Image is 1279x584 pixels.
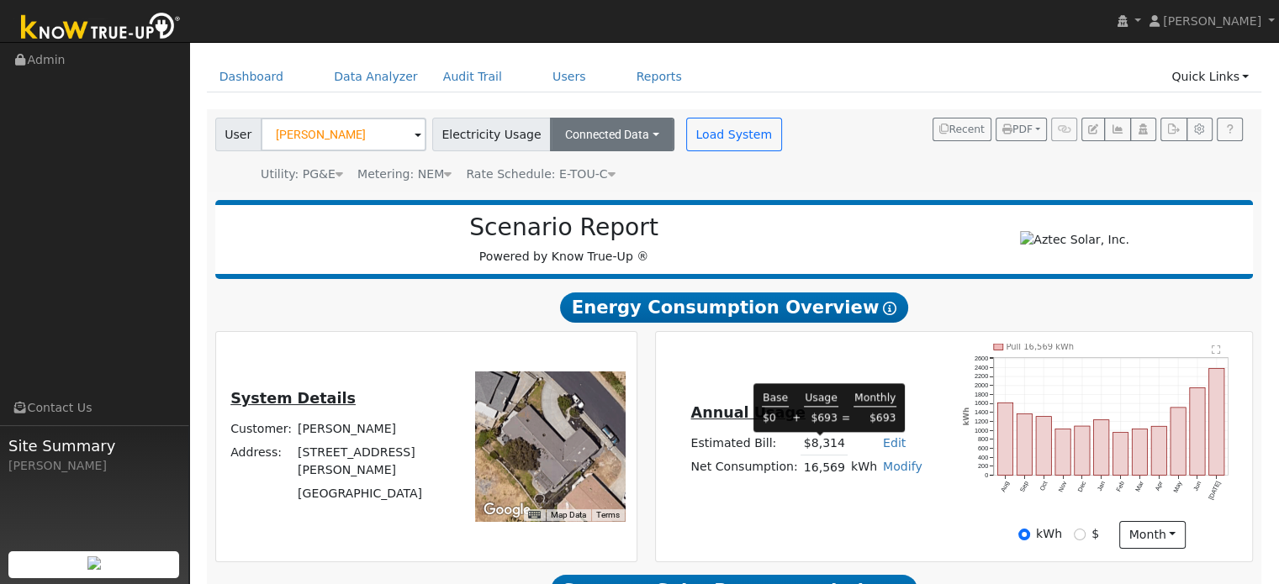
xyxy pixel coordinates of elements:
button: Settings [1187,118,1213,141]
a: Help Link [1217,118,1243,141]
button: Keyboard shortcuts [528,509,540,521]
div: [PERSON_NAME] [8,457,180,475]
rect: onclick="" [1190,387,1205,475]
img: Aztec Solar, Inc. [1020,231,1129,249]
td: = [841,410,851,427]
td: 16,569 [801,455,848,480]
text: 600 [978,445,988,452]
rect: onclick="" [997,402,1012,475]
a: Modify [883,460,922,473]
td: Base [762,389,789,407]
rect: onclick="" [1094,420,1109,476]
a: Reports [624,61,695,92]
td: $693 [854,410,896,427]
rect: onclick="" [1036,417,1051,476]
button: Recent [933,118,991,141]
rect: onclick="" [1151,426,1166,475]
img: Google [479,499,535,521]
text: 1800 [975,391,988,398]
text: 400 [978,454,988,461]
text: Pull 16,569 kWh [1007,342,1075,351]
td: kWh [848,455,880,480]
text: 200 [978,462,988,470]
label: kWh [1036,525,1062,543]
div: Metering: NEM [357,166,452,183]
td: $8,314 [801,431,848,455]
a: Data Analyzer [321,61,431,92]
text: Oct [1039,480,1049,492]
td: [STREET_ADDRESS][PERSON_NAME] [295,440,452,481]
text:  [1212,345,1221,355]
img: retrieve [87,556,101,570]
td: $0 [762,410,789,427]
text: 1200 [975,418,988,425]
text: 800 [978,435,988,443]
button: Load System [686,118,782,151]
span: Electricity Usage [432,118,551,151]
rect: onclick="" [1055,429,1070,476]
rect: onclick="" [1171,408,1186,476]
text: Jan [1096,480,1107,492]
text: 1000 [975,426,988,434]
text: [DATE] [1207,480,1222,501]
button: Multi-Series Graph [1104,118,1130,141]
text: Dec [1076,480,1088,493]
text: 1600 [975,399,988,407]
text: Nov [1057,480,1069,493]
a: Open this area in Google Maps (opens a new window) [479,499,535,521]
span: Energy Consumption Overview [560,292,908,323]
u: System Details [230,390,356,407]
td: Net Consumption: [688,455,801,480]
text: kWh [963,408,971,426]
input: Select a User [261,118,426,151]
td: Address: [228,440,295,481]
td: Estimated Bill: [688,431,801,455]
input: $ [1074,529,1086,540]
text: 1400 [975,408,988,416]
span: Site Summary [8,434,180,457]
span: [PERSON_NAME] [1163,14,1261,28]
i: Show Help [883,302,896,315]
button: Connected Data [550,118,674,151]
text: Jun [1192,480,1202,492]
span: PDF [1002,124,1033,135]
text: Apr [1154,480,1165,492]
rect: onclick="" [1075,426,1090,475]
a: Users [540,61,599,92]
span: User [215,118,262,151]
text: 0 [985,471,988,479]
rect: onclick="" [1132,429,1147,475]
rect: onclick="" [1113,433,1128,476]
td: Customer: [228,417,295,440]
text: Feb [1115,480,1126,492]
text: Sep [1018,480,1030,493]
text: May [1172,480,1184,494]
rect: onclick="" [1209,368,1224,475]
div: Powered by Know True-Up ® [224,213,905,266]
rect: onclick="" [1017,414,1032,476]
button: Map Data [551,509,586,521]
u: Annual Usage [690,404,805,421]
h2: Scenario Report [232,213,896,242]
a: Edit [883,436,906,450]
img: Know True-Up [13,9,189,47]
td: Monthly [854,389,896,407]
button: Login As [1130,118,1156,141]
span: Alias: HETOUC [466,167,615,181]
a: Quick Links [1159,61,1261,92]
button: month [1119,521,1186,550]
button: Edit User [1081,118,1105,141]
text: 2600 [975,355,988,362]
text: 2000 [975,381,988,389]
a: Audit Trail [431,61,515,92]
a: Dashboard [207,61,297,92]
label: $ [1091,525,1099,543]
td: Usage [804,389,838,407]
button: PDF [996,118,1047,141]
input: kWh [1018,529,1030,540]
div: Utility: PG&E [261,166,343,183]
text: Aug [999,480,1011,493]
a: Terms (opens in new tab) [596,510,620,519]
td: [PERSON_NAME] [295,417,452,440]
td: $693 [804,410,838,427]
